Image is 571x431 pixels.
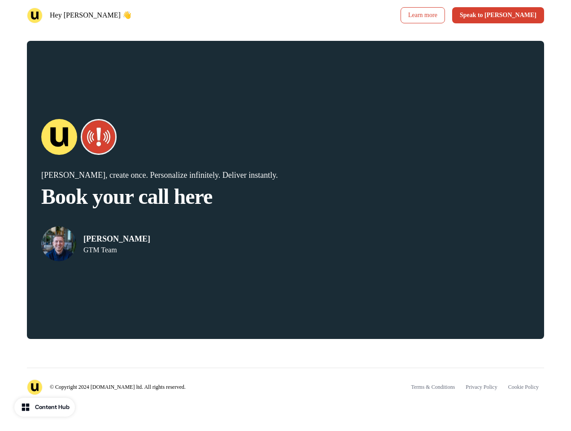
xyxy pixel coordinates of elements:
[35,403,70,412] div: Content Hub
[406,379,461,395] a: Terms & Conditions
[14,398,75,417] button: Content Hub
[452,7,544,23] button: Speak to [PERSON_NAME]
[41,183,286,210] p: Book your call here
[50,384,186,391] p: © Copyright 2024 [DOMAIN_NAME] ltd. All rights reserved.
[50,10,131,21] p: Hey [PERSON_NAME] 👋
[83,246,150,254] p: GTM Team
[83,233,150,245] p: [PERSON_NAME]
[401,7,445,23] a: Learn more
[460,379,502,395] a: Privacy Policy
[350,55,530,325] iframe: Calendly Scheduling Page
[503,379,544,395] a: Cookie Policy
[41,169,286,181] p: [PERSON_NAME], create once. Personalize infinitely. Deliver instantly.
